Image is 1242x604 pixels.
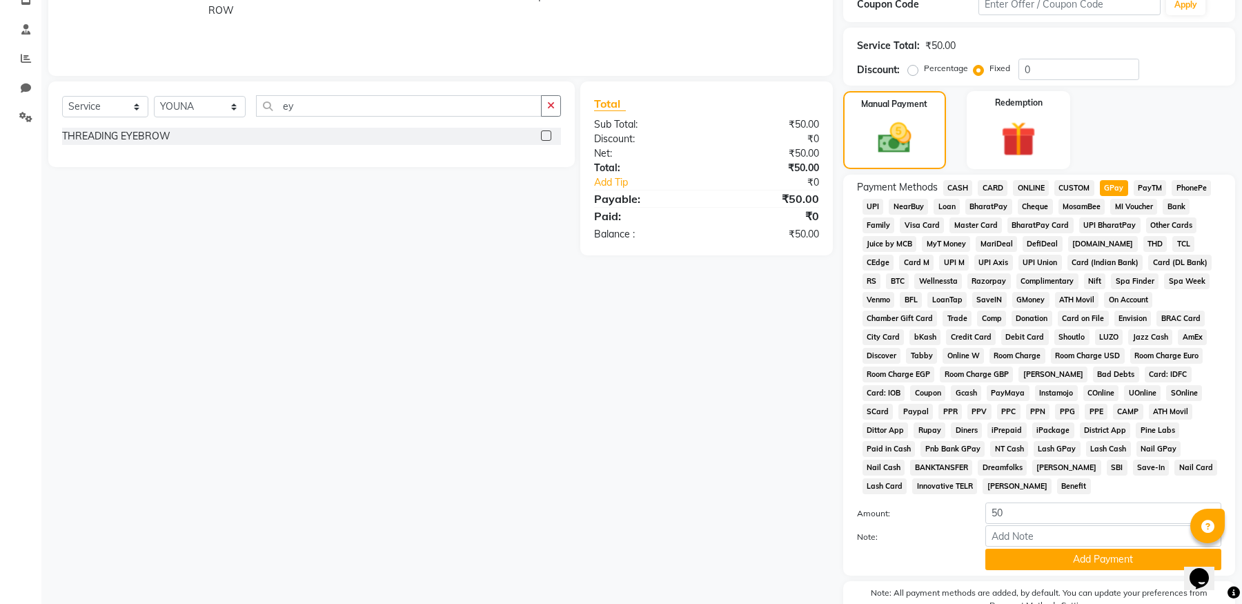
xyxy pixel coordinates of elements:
span: Lash GPay [1034,441,1081,457]
span: CASH [943,180,973,196]
span: PPR [938,404,962,420]
div: THREADING EYEBROW [62,129,170,144]
span: Master Card [949,217,1002,233]
span: PayTM [1134,180,1167,196]
div: Total: [584,161,707,175]
span: Total [594,97,626,111]
span: Room Charge GBP [940,367,1013,382]
span: TCL [1172,236,1194,252]
span: PPE [1085,404,1107,420]
div: Payable: [584,191,707,207]
span: RS [862,273,881,289]
span: MosamBee [1058,199,1105,215]
span: UPI [862,199,884,215]
span: UPI Axis [974,255,1013,271]
span: Visa Card [900,217,944,233]
span: Pine Labs [1136,422,1179,438]
span: THD [1143,236,1167,252]
span: Card M [899,255,934,271]
span: BharatPay [965,199,1012,215]
span: Paypal [898,404,933,420]
span: iPrepaid [987,422,1027,438]
button: Add Payment [985,549,1221,570]
span: BRAC Card [1156,311,1205,327]
span: Comp [977,311,1006,327]
span: BANKTANSFER [910,460,972,476]
span: City Card [862,329,905,345]
img: _cash.svg [867,119,922,157]
div: Net: [584,146,707,161]
span: Innovative TELR [912,478,977,494]
div: Discount: [857,63,900,77]
span: PPV [967,404,992,420]
span: Nift [1084,273,1106,289]
label: Note: [847,531,975,543]
div: ₹50.00 [707,227,829,242]
span: [PERSON_NAME] [1018,367,1087,382]
span: PPC [997,404,1021,420]
span: Lash Cash [1086,441,1131,457]
span: PhonePe [1172,180,1211,196]
span: PayMaya [987,385,1029,401]
span: Card on File [1058,311,1109,327]
span: DefiDeal [1023,236,1063,252]
span: UPI M [939,255,969,271]
span: PPN [1026,404,1050,420]
div: ₹50.00 [925,39,956,53]
label: Manual Payment [861,98,927,110]
span: Room Charge USD [1051,348,1125,364]
span: Dittor App [862,422,909,438]
label: Percentage [924,62,968,75]
div: Sub Total: [584,117,707,132]
span: Rupay [914,422,945,438]
span: Instamojo [1035,385,1078,401]
span: Card: IDFC [1145,367,1192,382]
span: On Account [1104,292,1152,308]
span: Coupon [910,385,945,401]
span: COnline [1083,385,1119,401]
span: BharatPay Card [1007,217,1074,233]
span: NearBuy [889,199,928,215]
span: Wellnessta [914,273,962,289]
label: Fixed [989,62,1010,75]
span: Nail Cash [862,460,905,476]
div: Paid: [584,208,707,224]
span: Room Charge Euro [1130,348,1203,364]
span: Credit Card [946,329,996,345]
span: Spa Week [1164,273,1210,289]
span: Online W [943,348,984,364]
span: UOnline [1124,385,1161,401]
span: MariDeal [976,236,1017,252]
span: BTC [886,273,909,289]
span: Complimentary [1016,273,1078,289]
span: SaveIN [972,292,1007,308]
div: ₹0 [727,175,829,190]
span: MI Voucher [1110,199,1157,215]
div: Discount: [584,132,707,146]
span: Envision [1114,311,1152,327]
iframe: chat widget [1184,549,1228,590]
div: Service Total: [857,39,920,53]
span: Card (Indian Bank) [1067,255,1143,271]
span: Pnb Bank GPay [920,441,985,457]
span: ATH Movil [1055,292,1099,308]
span: LUZO [1095,329,1123,345]
span: Tabby [906,348,937,364]
span: Loan [934,199,960,215]
span: Diners [951,422,982,438]
span: Gcash [951,385,981,401]
span: Cheque [1018,199,1053,215]
span: District App [1080,422,1131,438]
span: LoanTap [927,292,967,308]
div: ₹50.00 [707,146,829,161]
span: Chamber Gift Card [862,311,938,327]
span: [PERSON_NAME] [983,478,1052,494]
span: Bad Debts [1093,367,1139,382]
span: MyT Money [922,236,970,252]
div: ₹50.00 [707,191,829,207]
span: Save-In [1133,460,1170,476]
span: Venmo [862,292,895,308]
span: CUSTOM [1054,180,1094,196]
span: AmEx [1178,329,1207,345]
input: Amount [985,503,1221,524]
